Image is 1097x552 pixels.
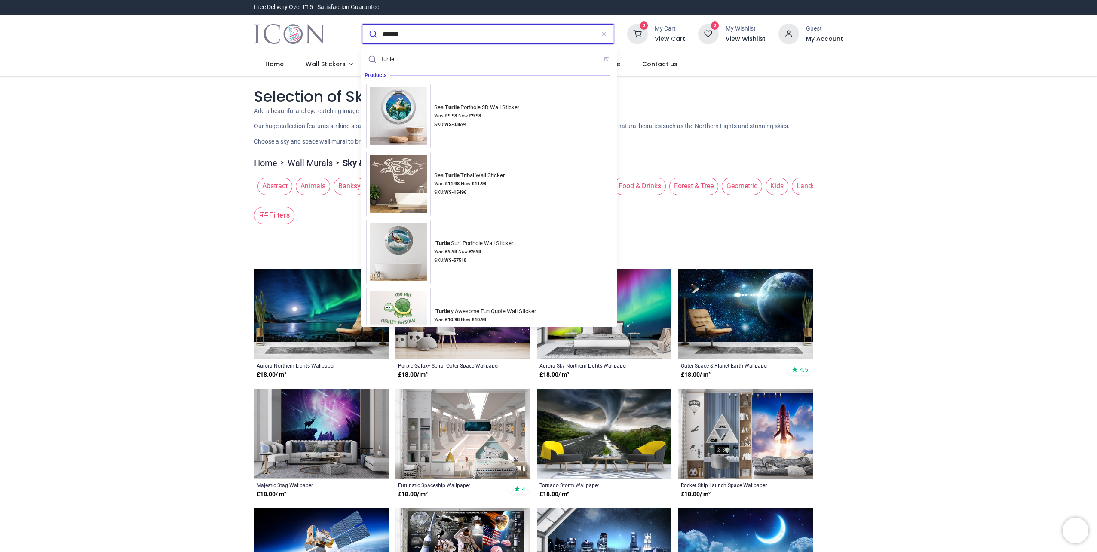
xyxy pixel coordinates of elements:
[1063,518,1088,543] iframe: Brevo live chat
[434,239,451,247] mark: Turtle
[296,178,330,195] span: Animals
[610,178,666,195] button: Food & Drinks
[254,122,843,131] p: Our huge collection features striking space scenes such as nebulas, rockets blasting off and spac...
[257,371,286,379] strong: £ 18.00 / m²
[627,30,648,37] a: 0
[254,107,843,116] p: Add a beautiful and eye-catching image to your home or business with a unique space and sky wall ...
[434,181,508,187] div: Was Now
[792,178,838,195] span: Landscapes
[642,60,677,68] span: Contact us
[292,178,330,195] button: Animals
[257,178,292,195] span: Abstract
[698,30,719,37] a: 0
[594,25,614,43] button: Clear
[434,307,451,315] mark: Turtle
[444,122,466,127] strong: WS-33694
[366,152,431,216] img: Sea Turtle Tribal Wall Sticker
[257,490,286,499] strong: £ 18.00 / m²
[445,113,457,119] strong: £ 9.98
[434,308,536,315] div: y Awesome Fun Quote Wall Sticker
[395,389,530,479] img: Futuristic Spaceship Wall Mural Wallpaper
[254,157,277,169] a: Home
[277,159,288,167] span: >
[539,371,569,379] strong: £ 18.00 / m²
[472,181,486,187] strong: £ 11.98
[472,317,486,322] strong: £ 10.98
[469,249,481,255] strong: £ 9.98
[366,152,612,216] a: Sea Turtle Tribal Wall StickerSeaTurtleTribal Wall StickerWas £11.98 Now £11.98SKU:WS-15496
[539,362,643,369] a: Aurora Sky Northern Lights Wallpaper
[522,485,525,493] span: 4
[434,248,516,255] div: Was Now
[726,25,766,33] div: My Wishlist
[681,371,711,379] strong: £ 18.00 / m²
[366,84,431,148] img: Sea Turtle Porthole 3D Wall Sticker
[254,22,325,46] img: Icon Wall Stickers
[254,22,325,46] a: Logo of Icon Wall Stickers
[434,257,516,264] div: SKU:
[666,178,718,195] button: Forest & Tree
[806,25,843,33] div: Guest
[662,3,843,12] iframe: Customer reviews powered by Trustpilot
[288,157,333,169] a: Wall Murals
[257,481,360,488] a: Majestic Stag Wallpaper
[365,72,390,79] span: Products
[444,258,466,263] strong: WS-57518
[366,288,612,352] a: Turtley Awesome Fun Quote Wall StickerTurtley Awesome Fun Quote Wall StickerWas £10.98 Now £10.98...
[434,121,522,128] div: SKU:
[806,35,843,43] a: My Account
[254,3,379,12] div: Free Delivery Over £15 - Satisfaction Guarantee
[434,189,508,196] div: SKU:
[434,316,539,323] div: Was Now
[398,371,428,379] strong: £ 18.00 / m²
[434,325,539,332] div: SKU:
[788,178,838,195] button: Landscapes
[444,103,460,111] mark: Turtle
[333,159,343,167] span: >
[333,157,390,169] li: Sky & Space
[726,35,766,43] a: View Wishlist
[718,178,762,195] button: Geometric
[334,178,365,195] span: Banksy
[445,249,457,255] strong: £ 9.98
[445,317,460,322] strong: £ 10.98
[539,481,643,488] a: Tornado Storm Wallpaper
[766,178,788,195] span: Kids
[722,178,762,195] span: Geometric
[398,481,502,488] a: Futuristic Spaceship Wallpaper
[434,240,513,247] div: Surf Porthole Wall Sticker
[254,269,389,359] img: Aurora Northern Lights Wall Mural Wallpaper
[681,481,784,488] a: Rocket Ship Launch Space Wallpaper
[444,190,466,195] strong: WS-15496
[678,269,813,359] img: Outer Space & Planet Earth Wall Mural Wallpaper
[366,220,612,284] a: Turtle Surf Porthole Wall StickerTurtleSurf Porthole Wall StickerWas £9.98 Now £9.98SKU:WS-57518
[539,490,569,499] strong: £ 18.00 / m²
[614,178,666,195] span: Food & Drinks
[800,366,808,374] span: 4.5
[254,138,843,146] p: Choose a sky and space wall mural to brighten up your living room, bathroom, child's room or a bu...
[366,84,612,148] a: Sea Turtle Porthole 3D Wall StickerSeaTurtlePorthole 3D Wall StickerWas £9.98 Now £9.98SKU:WS-33694
[254,389,389,479] img: Majestic Stag Wall Mural Wallpaper
[444,171,460,179] mark: Turtle
[294,53,364,76] a: Wall Stickers
[306,60,346,68] span: Wall Stickers
[434,172,505,179] div: Sea Tribal Wall Sticker
[366,288,431,352] img: Turtley Awesome Fun Quote Wall Sticker
[254,86,843,107] h1: Selection of Sky & Space Wall Murals
[265,60,284,68] span: Home
[681,490,711,499] strong: £ 18.00 / m²
[398,362,502,369] a: Purple Galaxy Spiral Outer Space Wallpaper
[330,178,365,195] button: Banksy
[434,113,522,120] div: Was Now
[655,35,685,43] a: View Cart
[257,362,360,369] a: Aurora Northern Lights Wallpaper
